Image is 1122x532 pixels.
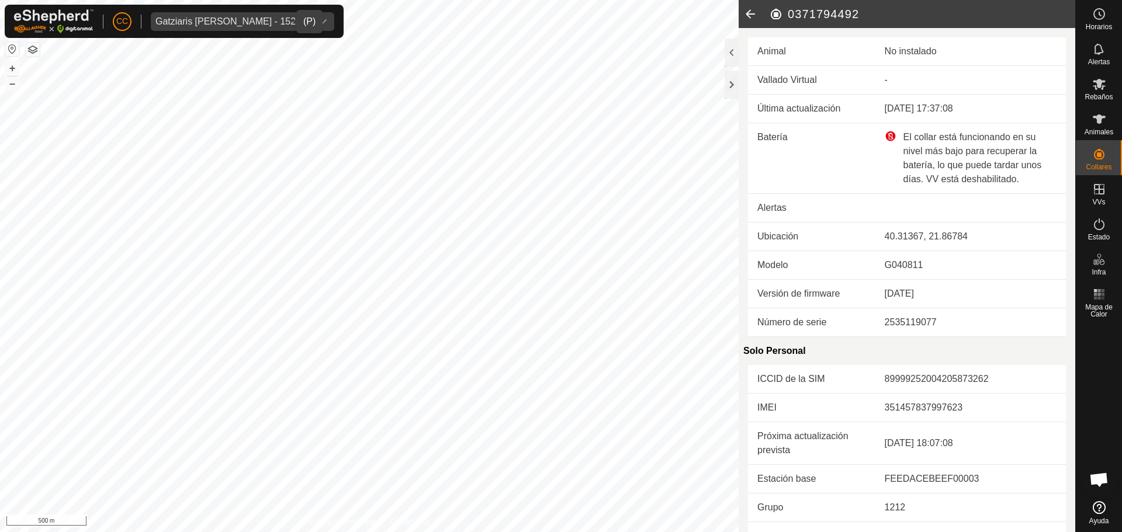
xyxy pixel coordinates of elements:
[1088,58,1110,65] span: Alertas
[885,315,1057,329] div: 2535119077
[885,287,1057,301] div: [DATE]
[875,365,1066,394] td: 89999252004205873262
[1089,517,1109,524] span: Ayuda
[1088,234,1110,241] span: Estado
[1092,269,1106,276] span: Infra
[885,44,1057,58] div: No instalado
[885,258,1057,272] div: G040811
[748,365,875,394] td: ICCID de la SIM
[14,9,93,33] img: Logo Gallagher
[875,422,1066,465] td: [DATE] 18:07:08
[885,130,1057,186] div: El collar está funcionando en su nivel más bajo para recuperar la batería, lo que puede tardar un...
[748,280,875,308] td: Versión de firmware
[155,17,306,26] div: Gatziaris [PERSON_NAME] - 15267
[875,465,1066,493] td: FEEDACEBEEF00003
[1085,128,1113,135] span: Animales
[748,66,875,95] td: Vallado Virtual
[748,465,875,493] td: Estación base
[885,230,1057,244] div: 40.31367, 21.86784
[309,517,376,527] a: Política de Privacidad
[1076,496,1122,529] a: Ayuda
[5,77,19,91] button: –
[1092,199,1105,206] span: VVs
[748,493,875,522] td: Grupo
[885,102,1057,116] div: [DATE] 17:37:08
[875,493,1066,522] td: 1212
[748,422,875,465] td: Próxima actualización prevista
[748,251,875,280] td: Modelo
[1086,23,1112,30] span: Horarios
[875,394,1066,422] td: 351457837997623
[748,308,875,337] td: Número de serie
[1079,304,1119,318] span: Mapa de Calor
[769,7,1075,21] h2: 0371794492
[748,37,875,66] td: Animal
[311,12,334,31] div: dropdown trigger
[743,337,1066,365] div: Solo Personal
[748,194,875,222] td: Alertas
[748,394,875,422] td: IMEI
[390,517,430,527] a: Contáctenos
[885,75,888,85] app-display-virtual-paddock-transition: -
[1086,164,1111,171] span: Collares
[5,42,19,56] button: Restablecer Mapa
[1085,93,1113,100] span: Rebaños
[116,15,128,27] span: CC
[748,222,875,251] td: Ubicación
[26,43,40,57] button: Capas del Mapa
[1082,462,1117,497] div: Open chat
[748,123,875,194] td: Batería
[748,95,875,123] td: Última actualización
[5,61,19,75] button: +
[151,12,311,31] span: Gatziaris Dimitrios - 15267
